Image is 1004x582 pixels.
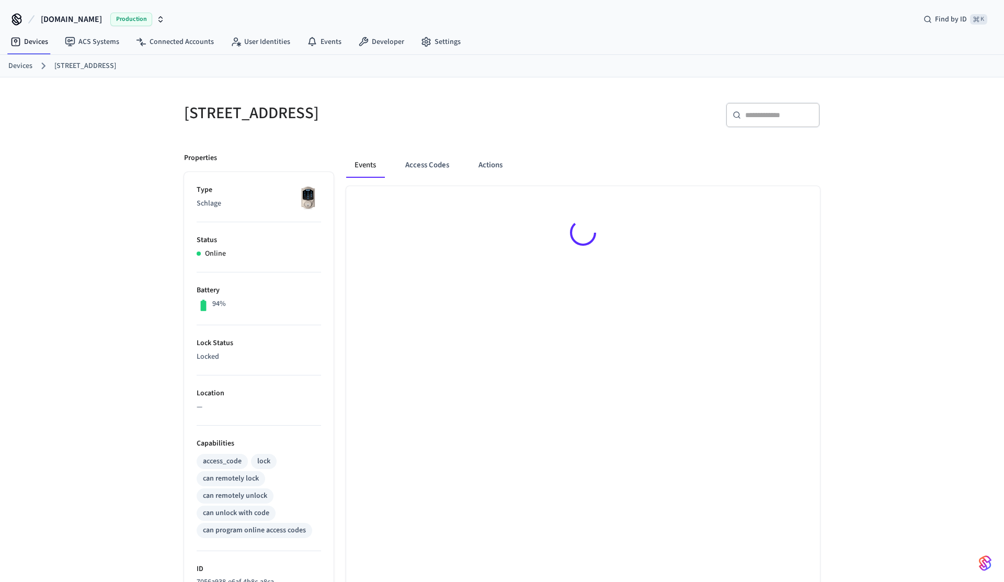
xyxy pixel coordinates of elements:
[184,153,217,164] p: Properties
[203,473,259,484] div: can remotely lock
[197,285,321,296] p: Battery
[110,13,152,26] span: Production
[295,185,321,211] img: Schlage Sense Smart Deadbolt with Camelot Trim, Front
[203,525,306,536] div: can program online access codes
[8,61,32,72] a: Devices
[203,490,267,501] div: can remotely unlock
[197,338,321,349] p: Lock Status
[128,32,222,51] a: Connected Accounts
[197,402,321,413] p: —
[935,14,967,25] span: Find by ID
[197,438,321,449] p: Capabilities
[41,13,102,26] span: [DOMAIN_NAME]
[184,102,496,124] h5: [STREET_ADDRESS]
[397,153,458,178] button: Access Codes
[197,351,321,362] p: Locked
[56,32,128,51] a: ACS Systems
[205,248,226,259] p: Online
[346,153,384,178] button: Events
[203,508,269,519] div: can unlock with code
[212,299,226,310] p: 94%
[979,555,991,572] img: SeamLogoGradient.69752ec5.svg
[197,564,321,575] p: ID
[299,32,350,51] a: Events
[54,61,116,72] a: [STREET_ADDRESS]
[915,10,996,29] div: Find by ID⌘ K
[2,32,56,51] a: Devices
[350,32,413,51] a: Developer
[203,456,242,467] div: access_code
[257,456,270,467] div: lock
[346,153,820,178] div: ant example
[413,32,469,51] a: Settings
[197,185,321,196] p: Type
[197,388,321,399] p: Location
[197,235,321,246] p: Status
[197,198,321,209] p: Schlage
[970,14,987,25] span: ⌘ K
[470,153,511,178] button: Actions
[222,32,299,51] a: User Identities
